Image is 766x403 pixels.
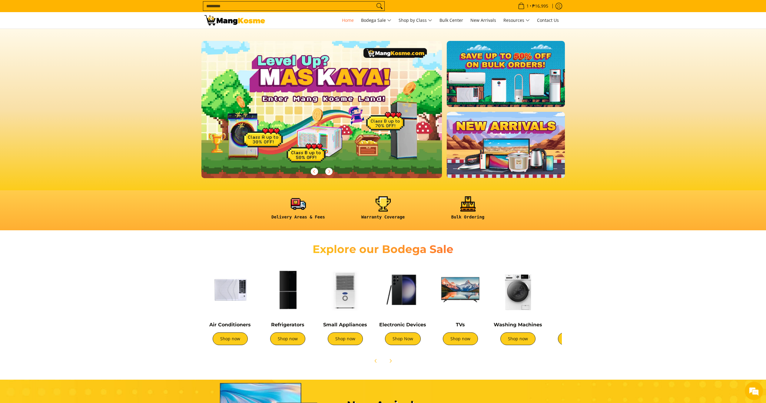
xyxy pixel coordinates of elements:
[429,196,507,225] a: <h6><strong>Bulk Ordering</strong></h6>
[323,322,367,328] a: Small Appliances
[201,41,442,178] img: Gaming desktop banner
[213,332,248,345] a: Shop now
[377,264,429,315] img: Electronic Devices
[537,17,559,23] span: Contact Us
[467,12,499,28] a: New Arrivals
[531,4,549,8] span: ₱16,995
[500,332,536,345] a: Shop now
[361,17,391,24] span: Bodega Sale
[396,12,435,28] a: Shop by Class
[456,322,465,328] a: TVs
[439,17,463,23] span: Bulk Center
[342,17,354,23] span: Home
[399,17,432,24] span: Shop by Class
[204,264,256,315] img: Air Conditioners
[558,332,593,345] a: Shop now
[435,264,486,315] img: TVs
[295,242,471,256] h2: Explore our Bodega Sale
[385,332,421,345] a: Shop Now
[384,354,397,368] button: Next
[470,17,496,23] span: New Arrivals
[339,12,357,28] a: Home
[204,15,265,25] img: Mang Kosme: Your Home Appliances Warehouse Sale Partner!
[270,332,305,345] a: Shop now
[516,3,550,9] span: •
[500,12,533,28] a: Resources
[375,2,384,11] button: Search
[494,322,542,328] a: Washing Machines
[534,12,562,28] a: Contact Us
[271,322,304,328] a: Refrigerators
[443,332,478,345] a: Shop now
[358,12,394,28] a: Bodega Sale
[379,322,426,328] a: Electronic Devices
[262,264,313,315] img: Refrigerators
[322,165,336,178] button: Next
[271,12,562,28] nav: Main Menu
[320,264,371,315] img: Small Appliances
[526,4,530,8] span: 1
[328,332,363,345] a: Shop now
[492,264,544,315] img: Washing Machines
[308,165,321,178] button: Previous
[344,196,423,225] a: <h6><strong>Warranty Coverage</strong></h6>
[503,17,530,24] span: Resources
[550,264,601,315] img: Cookers
[209,322,251,328] a: Air Conditioners
[259,196,338,225] a: <h6><strong>Delivery Areas & Fees</strong></h6>
[436,12,466,28] a: Bulk Center
[369,354,383,368] button: Previous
